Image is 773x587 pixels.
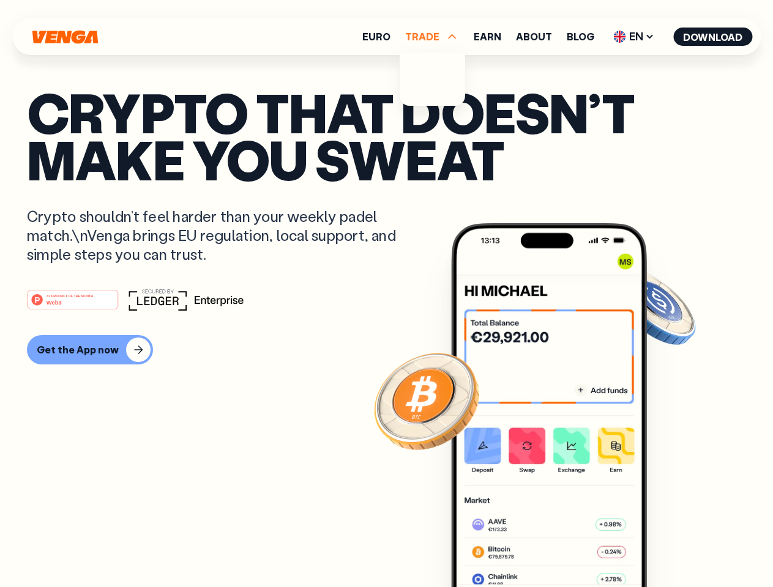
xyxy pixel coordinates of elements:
button: Download [673,28,752,46]
a: About [516,32,552,42]
button: Get the App now [27,335,153,364]
a: Get the App now [27,335,746,364]
span: TRADE [405,32,439,42]
img: Bitcoin [372,345,482,456]
div: Get the App now [37,344,119,356]
tspan: Web3 [47,298,62,305]
a: Earn [474,32,501,42]
svg: Home [31,30,99,44]
img: USDC coin [610,263,698,351]
span: TRADE [405,29,459,44]
p: Crypto that doesn’t make you sweat [27,89,746,182]
span: EN [609,27,659,46]
a: #1 PRODUCT OF THE MONTHWeb3 [27,297,119,312]
a: Blog [567,32,594,42]
a: Euro [362,32,390,42]
img: flag-uk [613,31,625,43]
tspan: #1 PRODUCT OF THE MONTH [47,293,93,297]
p: Crypto shouldn’t feel harder than your weekly padel match.\nVenga brings EU regulation, local sup... [27,207,414,264]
